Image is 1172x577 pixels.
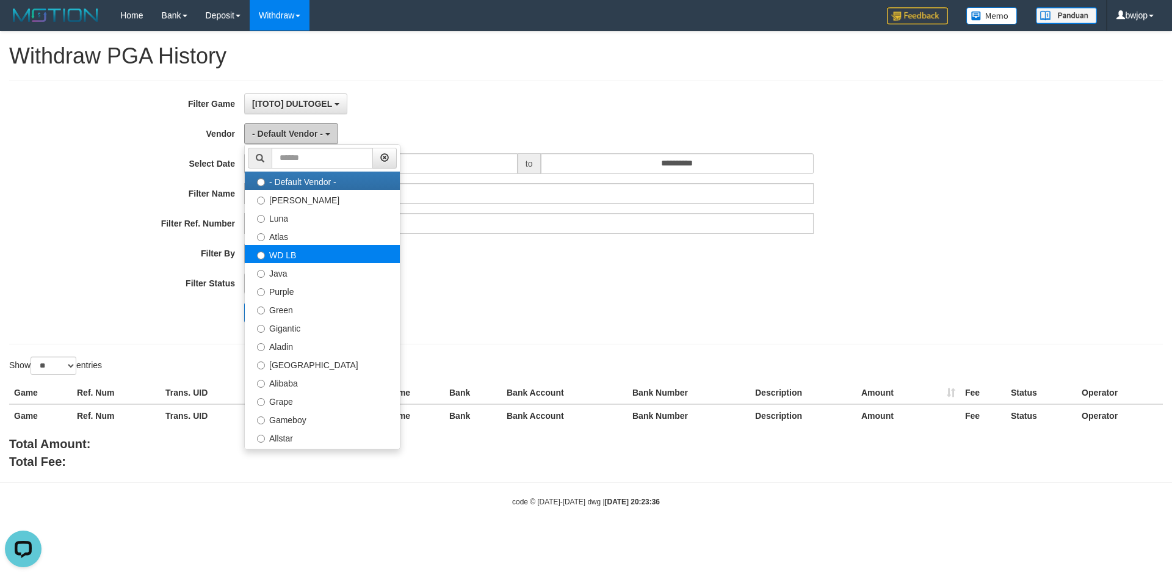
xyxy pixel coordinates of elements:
input: Green [257,307,265,314]
input: Aladin [257,343,265,351]
button: [ITOTO] DULTOGEL [244,93,347,114]
th: Description [750,382,856,404]
label: Aladin [245,336,400,355]
label: Java [245,263,400,281]
button: Open LiveChat chat widget [5,5,42,42]
input: Alibaba [257,380,265,388]
th: Bank [444,404,502,427]
img: panduan.png [1036,7,1097,24]
th: Bank Number [628,404,750,427]
input: [GEOGRAPHIC_DATA] [257,361,265,369]
span: [ITOTO] DULTOGEL [252,99,332,109]
th: Fee [960,404,1006,427]
th: Trans. UID [161,404,258,427]
th: Trans. UID [161,382,258,404]
th: Ref. Num [72,404,161,427]
label: Allstar [245,428,400,446]
input: Luna [257,215,265,223]
th: Bank Account [502,382,628,404]
th: Status [1006,404,1077,427]
img: Button%20Memo.svg [966,7,1018,24]
input: Gameboy [257,416,265,424]
small: code © [DATE]-[DATE] dwg | [512,498,660,506]
th: Operator [1077,404,1163,427]
label: Gigantic [245,318,400,336]
h1: Withdraw PGA History [9,44,1163,68]
label: Green [245,300,400,318]
th: Amount [856,382,960,404]
th: Bank Account [502,404,628,427]
label: WD LB [245,245,400,263]
input: Grape [257,398,265,406]
input: Java [257,270,265,278]
input: [PERSON_NAME] [257,197,265,205]
input: Allstar [257,435,265,443]
th: Bank Number [628,382,750,404]
input: Gigantic [257,325,265,333]
th: Bank [444,382,502,404]
label: - Default Vendor - [245,172,400,190]
input: Purple [257,288,265,296]
label: Gameboy [245,410,400,428]
th: Name [382,382,444,404]
label: Purple [245,281,400,300]
label: Xtr [245,446,400,465]
span: - Default Vendor - [252,129,323,139]
th: Operator [1077,382,1163,404]
label: Alibaba [245,373,400,391]
input: WD LB [257,252,265,259]
th: Amount [856,404,960,427]
img: MOTION_logo.png [9,6,102,24]
label: [GEOGRAPHIC_DATA] [245,355,400,373]
th: Description [750,404,856,427]
th: Name [382,404,444,427]
th: Fee [960,382,1006,404]
span: to [518,153,541,174]
b: Total Amount: [9,437,90,451]
th: Game [9,404,72,427]
b: Total Fee: [9,455,66,468]
th: Game [9,382,72,404]
label: Atlas [245,227,400,245]
input: - Default Vendor - [257,178,265,186]
input: Atlas [257,233,265,241]
th: Status [1006,382,1077,404]
label: Luna [245,208,400,227]
select: Showentries [31,357,76,375]
button: - Default Vendor - [244,123,338,144]
label: Show entries [9,357,102,375]
label: [PERSON_NAME] [245,190,400,208]
th: Ref. Num [72,382,161,404]
label: Grape [245,391,400,410]
img: Feedback.jpg [887,7,948,24]
strong: [DATE] 20:23:36 [605,498,660,506]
